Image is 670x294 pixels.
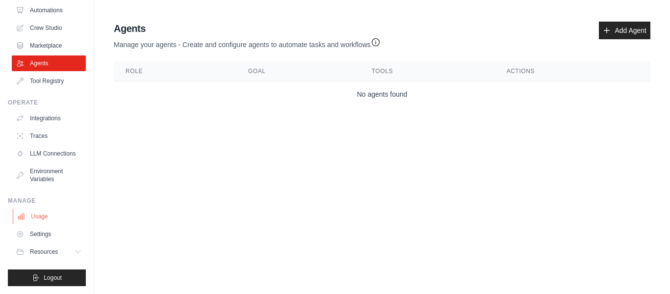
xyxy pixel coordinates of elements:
span: Logout [44,274,62,282]
div: Manage [8,197,86,205]
button: Resources [12,244,86,260]
th: Goal [236,61,360,81]
a: Traces [12,128,86,144]
th: Tools [360,61,495,81]
h2: Agents [114,22,381,35]
div: Operate [8,99,86,107]
a: Marketplace [12,38,86,53]
a: Automations [12,2,86,18]
button: Logout [8,269,86,286]
a: Usage [13,209,87,224]
th: Role [114,61,236,81]
th: Actions [495,61,650,81]
td: No agents found [114,81,650,107]
a: Integrations [12,110,86,126]
a: Add Agent [599,22,650,39]
a: Tool Registry [12,73,86,89]
p: Manage your agents - Create and configure agents to automate tasks and workflows [114,35,381,50]
a: Agents [12,55,86,71]
span: Resources [30,248,58,256]
a: Settings [12,226,86,242]
a: LLM Connections [12,146,86,161]
a: Crew Studio [12,20,86,36]
a: Environment Variables [12,163,86,187]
